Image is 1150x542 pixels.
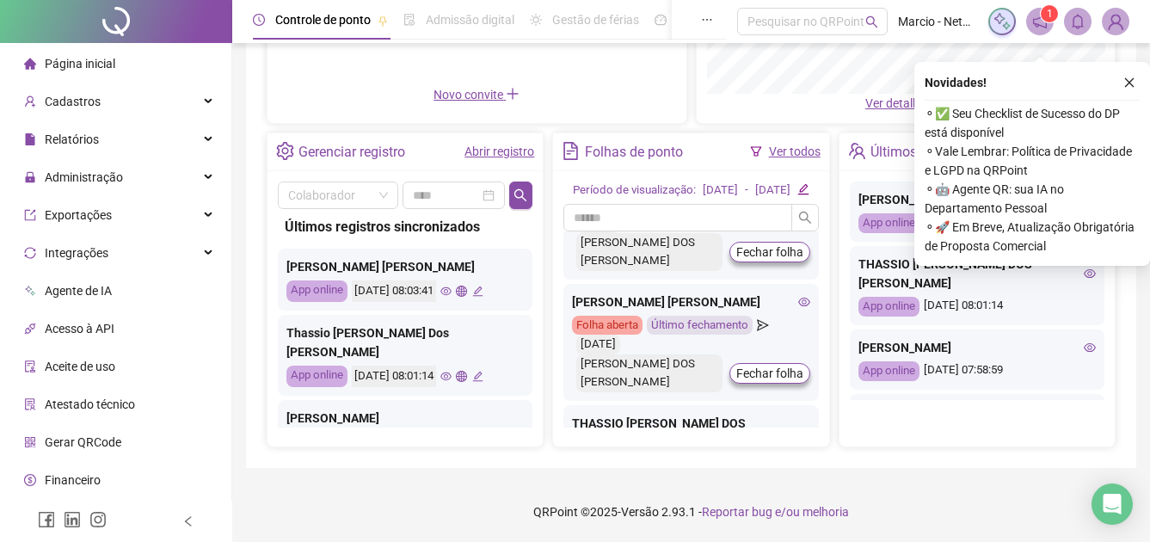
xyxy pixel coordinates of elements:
[865,96,946,110] a: Ver detalhes down
[576,354,722,392] div: [PERSON_NAME] DOS [PERSON_NAME]
[45,57,115,71] span: Página inicial
[456,371,467,382] span: global
[755,182,790,200] div: [DATE]
[24,95,36,108] span: user-add
[440,371,452,382] span: eye
[45,95,101,108] span: Cadastros
[865,96,932,110] span: Ver detalhes
[621,505,659,519] span: Versão
[797,183,809,194] span: edit
[1123,77,1135,89] span: close
[858,338,1096,357] div: [PERSON_NAME]
[858,361,919,381] div: App online
[24,323,36,335] span: api
[552,13,639,27] span: Gestão de férias
[898,12,978,31] span: Marcio - NetMarcio Telecom
[655,14,667,26] span: dashboard
[253,14,265,26] span: clock-circle
[232,482,1150,542] footer: QRPoint © 2025 - 2.93.1 -
[45,473,101,487] span: Financeiro
[925,142,1140,180] span: ⚬ Vale Lembrar: Política de Privacidade e LGPD na QRPoint
[286,409,524,428] div: [PERSON_NAME]
[798,427,810,439] span: eye
[858,190,1096,209] div: [PERSON_NAME] [PERSON_NAME]
[572,316,643,336] div: Folha aberta
[925,73,987,92] span: Novidades !
[45,208,112,222] span: Exportações
[703,182,738,200] div: [DATE]
[1047,8,1053,20] span: 1
[352,366,436,387] div: [DATE] 08:01:14
[24,474,36,486] span: dollar
[24,436,36,448] span: qrcode
[750,145,762,157] span: filter
[285,216,526,237] div: Últimos registros sincronizados
[456,286,467,297] span: global
[286,323,524,361] div: Thassio [PERSON_NAME] Dos [PERSON_NAME]
[472,371,483,382] span: edit
[286,280,347,302] div: App online
[858,361,1096,381] div: [DATE] 07:58:59
[870,138,1061,167] div: Últimos registros sincronizados
[848,142,866,160] span: team
[24,209,36,221] span: export
[585,138,683,167] div: Folhas de ponto
[24,171,36,183] span: lock
[729,242,810,262] button: Fechar folha
[798,296,810,308] span: eye
[45,170,123,184] span: Administração
[576,335,620,354] div: [DATE]
[24,58,36,70] span: home
[865,15,878,28] span: search
[572,414,809,452] div: THASSIO [PERSON_NAME] DOS [PERSON_NAME]
[925,218,1140,256] span: ⚬ 🚀 Em Breve, Atualização Obrigatória de Proposta Comercial
[182,515,194,527] span: left
[576,233,722,271] div: [PERSON_NAME] DOS [PERSON_NAME]
[45,132,99,146] span: Relatórios
[745,182,748,200] div: -
[45,360,115,373] span: Aceite de uso
[798,211,812,225] span: search
[378,15,388,26] span: pushpin
[24,398,36,410] span: solution
[45,397,135,411] span: Atestado técnico
[1032,14,1048,29] span: notification
[858,213,919,233] div: App online
[45,322,114,336] span: Acesso à API
[24,133,36,145] span: file
[1092,483,1133,525] div: Open Intercom Messenger
[858,297,1096,317] div: [DATE] 08:01:14
[1070,14,1085,29] span: bell
[276,142,294,160] span: setting
[45,246,108,260] span: Integrações
[858,255,1096,293] div: THASSIO [PERSON_NAME] DOS [PERSON_NAME]
[729,363,810,384] button: Fechar folha
[572,293,809,311] div: [PERSON_NAME] [PERSON_NAME]
[701,14,713,26] span: ellipsis
[736,364,803,383] span: Fechar folha
[858,213,1096,233] div: [DATE] 08:03:41
[434,88,520,102] span: Novo convite
[757,316,768,336] span: send
[1084,342,1096,354] span: eye
[24,360,36,373] span: audit
[573,182,696,200] div: Período de visualização:
[530,14,542,26] span: sun
[24,247,36,259] span: sync
[736,243,803,262] span: Fechar folha
[426,13,514,27] span: Admissão digital
[1103,9,1128,34] img: 88154
[506,87,520,101] span: plus
[1041,5,1058,22] sup: 1
[769,145,821,158] a: Ver todos
[298,138,405,167] div: Gerenciar registro
[925,180,1140,218] span: ⚬ 🤖 Agente QR: sua IA no Departamento Pessoal
[514,188,527,202] span: search
[925,104,1140,142] span: ⚬ ✅ Seu Checklist de Sucesso do DP está disponível
[45,284,112,298] span: Agente de IA
[38,511,55,528] span: facebook
[286,257,524,276] div: [PERSON_NAME] [PERSON_NAME]
[275,13,371,27] span: Controle de ponto
[472,286,483,297] span: edit
[64,511,81,528] span: linkedin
